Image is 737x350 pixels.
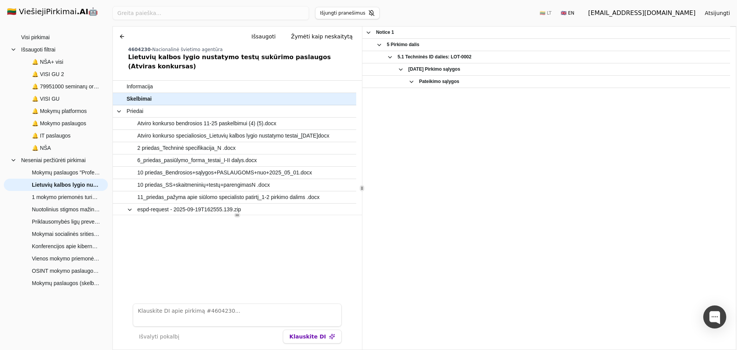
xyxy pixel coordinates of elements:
span: 🔔 Mokymų platformos [32,105,87,117]
span: 1 mokymo priemonės turinio parengimo su skaitmenine versija 3–5 m. vaikams A1–A2 paslaugos (Atvir... [32,191,100,203]
span: Mokymai socialinės srities darbuotojams [32,228,100,240]
span: Notice 1 [376,27,394,38]
span: Mokymų paslaugos "Profesinio mokymo įstaigų komandų mokymų organizavimo ir įgyvendinimo paslaugos" [32,167,100,178]
span: Informacija [127,81,153,92]
div: - [128,46,359,53]
span: Nacionalinė švietimo agentūra [152,47,223,52]
span: Lietuvių kalbos lygio nustatymo testų sukūrimo paslaugos (Atviras konkursas) [32,179,100,191]
span: Priklausomybės ligų prevencijos mokymų mokytojams, tėvams ir vaikams organizavimo paslaugos [32,216,100,227]
span: 🔔 VISI GU [32,93,59,105]
span: 10 priedas_Bendrosios+sąlygos+PASLAUGOMS+nuo+2025_05_01.docx [137,167,312,178]
span: 🔔 IT paslaugos [32,130,71,141]
strong: .AI [77,7,89,16]
span: 11_priedas_pažyma apie siūlomo specialisto patirtį_1-2 pirkimo dalims .docx [137,192,320,203]
span: Atviro konkurso specialiosios_Lietuvių kalbos lygio nustatymo testai_[DATE]docx [137,130,329,141]
span: Konferencijos apie kibernetinio saugumo reikalavimų įgyvendinimą organizavimo paslaugos [32,241,100,252]
button: Išjungti pranešimus [315,7,380,19]
span: Skelbimai [127,93,152,105]
span: Atviro konkurso bendrosios 11-25 paskelbimui (4) (5).docx [137,118,276,129]
span: 5 Pirkimo dalis [387,39,420,50]
span: 2 priedas_Techninė specifikacija_N .docx [137,143,236,154]
span: 5.1 Techninės ID dalies: LOT-0002 [398,51,472,63]
span: 🔔 VISI GU 2 [32,68,64,80]
span: 🔔 NŠA [32,142,51,154]
span: 🔔 NŠA+ visi [32,56,63,68]
span: 🔔 Mokymo paslaugos [32,118,86,129]
button: 🇬🇧 EN [556,7,579,19]
span: Neseniai peržiūrėti pirkimai [21,154,86,166]
span: 10 priedas_SS+skaitmeninių+testų+parengimasN .docx [137,179,270,191]
div: Lietuvių kalbos lygio nustatymo testų sukūrimo paslaugos (Atviras konkursas) [128,53,359,71]
span: espd-request - 2025-09-19T162555.139.zip [137,204,241,215]
input: Greita paieška... [112,6,309,20]
span: Priedai [127,106,144,117]
span: [DATE] Pirkimo sąlygos [408,64,460,75]
span: Išsaugoti filtrai [21,44,55,55]
span: Visi pirkimai [21,32,50,43]
span: 4604230 [128,47,150,52]
button: Klauskite DI [283,330,342,343]
button: Žymėti kaip neskaitytą [285,30,359,43]
span: Pateikimo sąlygos [419,76,459,87]
span: Nuotolinius stigmos mažinimo ekspertų komandos mokymai ir konsultacijos [32,204,100,215]
span: 🔔 79951000 seminarų org pasl [32,81,100,92]
span: Vienos mokymo priemonės turinio parengimo su skaitmenine versija 3–5 m. vaikams A1–A2 paslaugų pi... [32,253,100,264]
button: Išsaugoti [245,30,282,43]
div: [EMAIL_ADDRESS][DOMAIN_NAME] [588,8,696,18]
span: Mokymų paslaugos (skelbiama apklausa) [32,277,100,289]
span: 6_priedas_pasiūlymo_forma_testai_I-II dalys.docx [137,155,257,166]
span: OSINT mokymo paslaugos (Projektas Nr. 05-006-P-0001) [32,265,100,277]
button: Atsijungti [699,6,736,20]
